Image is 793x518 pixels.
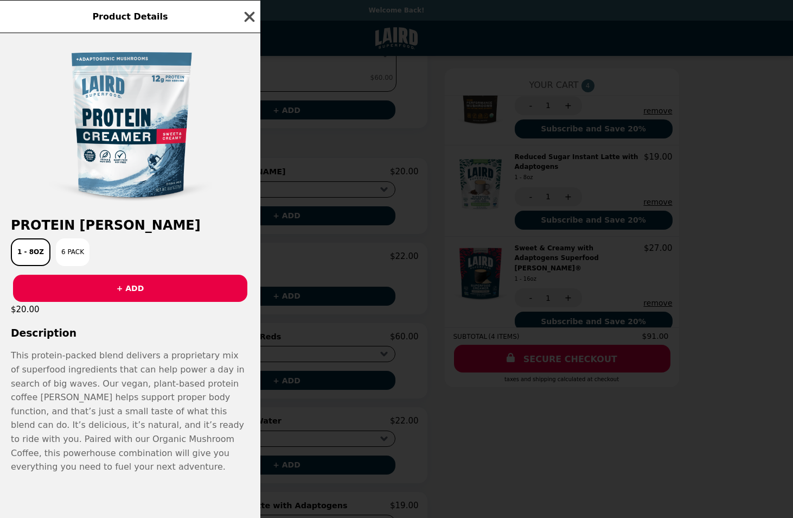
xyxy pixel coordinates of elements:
img: 1 - 8oz [49,44,212,207]
span: Product Details [92,11,168,22]
button: 6 Pack [56,238,89,266]
button: + ADD [13,275,247,302]
p: This protein-packed blend delivers a proprietary mix of superfood ingredients that can help power... [11,349,250,473]
button: 1 - 8oz [11,238,50,266]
